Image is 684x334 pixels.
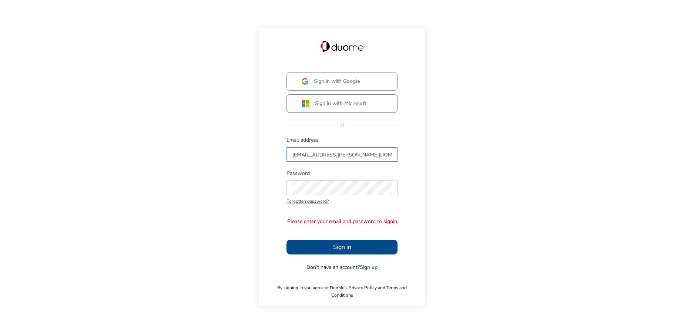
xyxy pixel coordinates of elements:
span: Sign in [333,243,351,252]
button: Sign in with Google [286,72,398,91]
span: Sign in with Microsoft [315,100,366,107]
span: Don’t have an account? [306,264,378,271]
span: Sign in with Google [314,78,360,85]
img: ms.svg [302,99,309,107]
img: google.svg [302,78,308,85]
p: Please enter your email and password to signin [287,218,397,225]
span: By signing in you agree to DuoMe’s Privacy Policy and Terms and Conditions [266,284,418,299]
span: or [336,121,349,129]
img: Duome [321,41,363,52]
span: Forgotten password? [286,198,398,205]
button: Sign in [286,240,398,254]
a: Sign up [360,264,378,271]
span: Password [286,170,398,177]
span: Email address [286,136,398,144]
button: Sign in with Microsoft [286,94,398,113]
